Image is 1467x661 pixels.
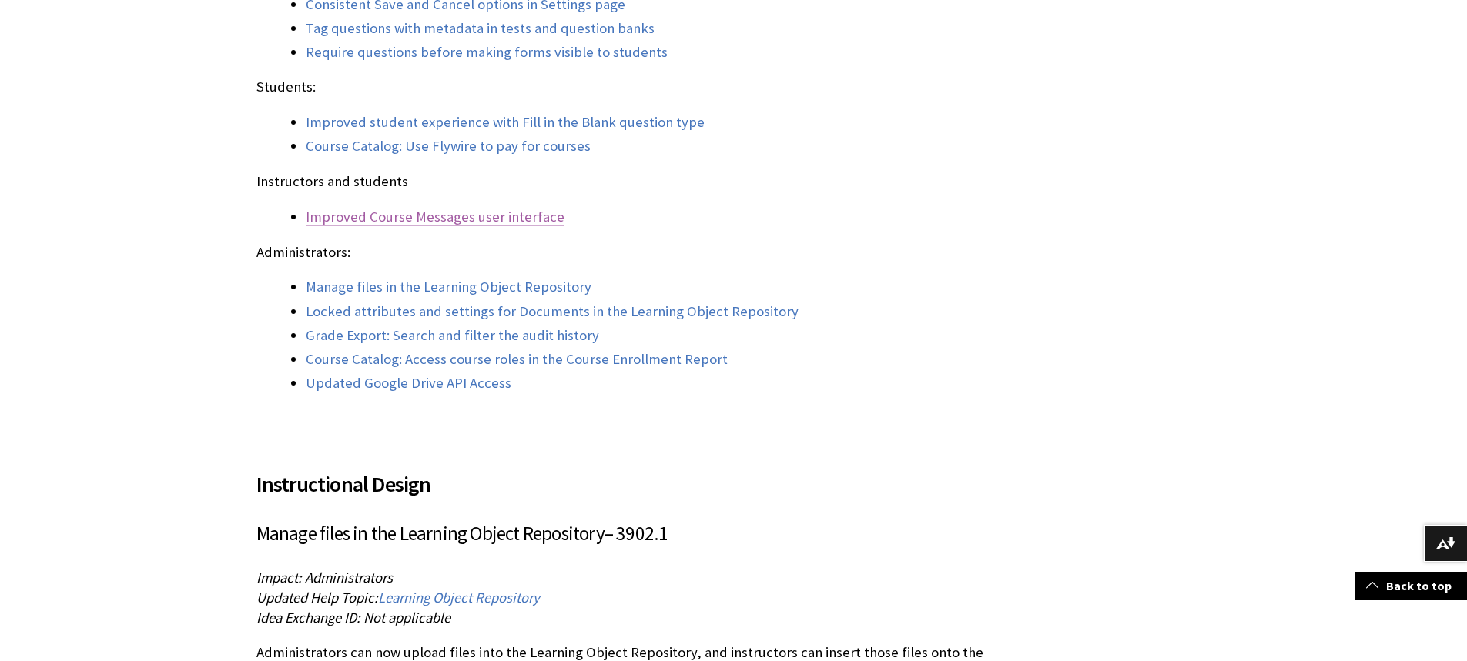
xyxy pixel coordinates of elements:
h2: Instructional Design [256,449,983,500]
span: Idea Exchange ID: Not applicable [256,609,450,626]
p: Students: [256,77,983,97]
span: Manage files in the Learning Object Repository [256,521,605,546]
a: Course Catalog: Access course roles in the Course Enrollment Report [306,350,728,369]
span: Learning Object Repository [378,589,540,606]
p: Instructors and students [256,172,983,192]
a: Grade Export: Search and filter the audit history [306,326,599,345]
a: Locked attributes and settings for Documents in the Learning Object Repository [306,302,799,321]
h3: – 3902.1 [256,519,983,549]
a: Updated Google Drive API Access [306,374,511,392]
a: Course Catalog: Use Flywire to pay for courses [306,137,591,155]
a: Improved Course Messages user interface [306,208,564,226]
a: Back to top [1355,572,1467,600]
a: Manage files in the Learning Object Repository [306,278,591,296]
a: Tag questions with metadata in tests and question banks [306,19,655,38]
span: Impact: Administrators [256,569,393,586]
a: Learning Object Repository [378,589,540,607]
p: Administrators: [256,242,983,262]
a: Improved student experience with Fill in the Blank question type [306,113,705,132]
a: Require questions before making forms visible to students [306,43,668,62]
span: Updated Help Topic: [256,589,378,606]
